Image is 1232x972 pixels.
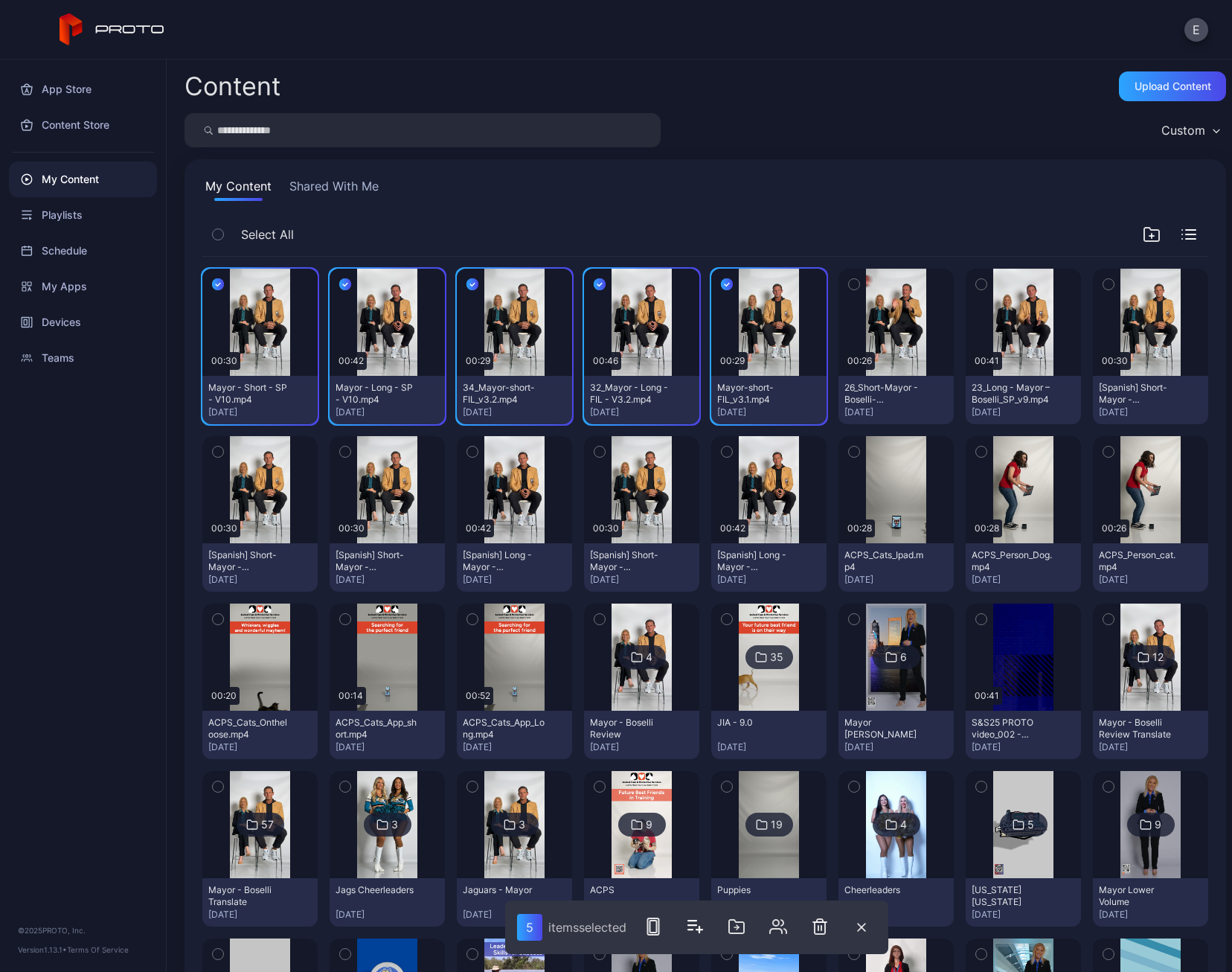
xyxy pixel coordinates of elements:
div: ACPS [590,884,672,896]
button: Shared With Me [286,177,382,201]
div: 12 [1152,650,1164,664]
div: Mayor - Long - SP - V10.mp4 [336,382,417,406]
div: 34_Mayor-short-FIL_v3.2.mp4 [463,382,545,406]
div: 26_Short-Mayor - Boselli-football_SP_v9.mp4 [844,382,926,406]
div: [DATE] [844,406,948,418]
div: Upload Content [1135,80,1211,92]
div: [DATE] [1099,741,1202,753]
div: Mayor - Short - SP - V10.mp4 [208,382,290,406]
div: Content Store [9,107,157,143]
div: ACPS_Cats_Ipad.mp4 [844,549,926,573]
div: 3 [391,818,398,831]
button: Mayor-short-FIL_v3.1.mp4[DATE] [711,376,827,424]
button: [Spanish] Short-Mayor - [PERSON_NAME]-footbal_v2(1)(4).mp4[DATE] [1093,376,1208,424]
button: Puppies[DATE] [711,878,827,927]
div: [Spanish] Short-Mayor - Boselli-footbal_v2(1)(3).mp4 [336,549,417,573]
div: [DATE] [972,909,1075,921]
div: Jaguars - Mayor [463,884,545,896]
button: Jags Cheerleaders[DATE] [330,878,445,927]
button: E [1184,18,1208,42]
button: Jaguars - Mayor[DATE] [457,878,572,927]
div: [DATE] [972,406,1075,418]
div: Mayor - Boselli Translate [208,884,290,908]
button: ACPS[DATE] [584,878,699,927]
div: 23_Long - Mayor – Boselli_SP_v9.mp4 [972,382,1053,406]
button: JIA - 9.0[DATE] [711,711,827,759]
button: 23_Long - Mayor – Boselli_SP_v9.mp4[DATE] [966,376,1081,424]
button: [Spanish] Long - Mayor - Boselli_v2(3).mp4[DATE] [457,543,572,592]
div: 5 [1027,818,1034,831]
div: 35 [770,650,783,664]
div: [Spanish] Long - Mayor - Boselli_v2(3).mp4 [463,549,545,573]
div: [DATE] [972,741,1075,753]
button: ACPS_Cats_App_Long.mp4[DATE] [457,711,572,759]
button: Mayor - Long - SP - V10.mp4[DATE] [330,376,445,424]
div: [DATE] [336,741,439,753]
button: Mayor - Boselli Translate[DATE] [202,878,318,927]
button: Mayor - Boselli Review[DATE] [584,711,699,759]
div: 57 [261,818,274,831]
div: ACPS_Cats_App_Long.mp4 [463,717,545,741]
div: [DATE] [1099,406,1202,418]
div: [DATE] [717,574,821,586]
div: item s selected [548,920,626,935]
a: Devices [9,304,157,340]
div: [Spanish] Long - Mayor - Boselli_v2(3).mp4 [717,549,799,573]
div: 19 [771,818,783,831]
button: [US_STATE] [US_STATE][DATE] [966,878,1081,927]
div: 9 [646,818,652,831]
button: ACPS_Person_cat.mp4[DATE] [1093,543,1208,592]
div: [DATE] [844,574,948,586]
div: [DATE] [336,574,439,586]
div: Cheerleaders [844,884,926,896]
div: [DATE] [844,909,948,921]
div: [DATE] [336,406,439,418]
div: 9 [1155,818,1161,831]
div: [DATE] [1099,574,1202,586]
div: [DATE] [208,574,312,586]
a: My Apps [9,269,157,304]
div: 32_Mayor - Long - FIL - V3.2.mp4 [590,382,672,406]
button: Custom [1154,113,1226,147]
button: Mayor [PERSON_NAME][DATE] [838,711,954,759]
div: 4 [900,818,907,831]
button: [Spanish] Long - Mayor - Boselli_v2(3).mp4[DATE] [711,543,827,592]
button: S&S25 PROTO video_002 - 4K.mp4[DATE] [966,711,1081,759]
button: ACPS_Person_Dog.mp4[DATE] [966,543,1081,592]
button: [Spanish] Short-Mayor - [PERSON_NAME]-footbal_v2(1)(4).mp4[DATE] [202,543,318,592]
a: Schedule [9,233,157,269]
div: [DATE] [208,406,312,418]
a: Teams [9,340,157,376]
button: Upload Content [1119,71,1226,101]
div: 5 [517,914,542,941]
button: Mayor - Short - SP - V10.mp4[DATE] [202,376,318,424]
button: ACPS_Cats_Ontheloose.mp4[DATE] [202,711,318,759]
div: [DATE] [717,741,821,753]
div: © 2025 PROTO, Inc. [18,924,148,936]
div: [DATE] [463,909,566,921]
button: 32_Mayor - Long - FIL - V3.2.mp4[DATE] [584,376,699,424]
button: Mayor Lower Volume[DATE] [1093,878,1208,927]
div: [Spanish] Short-Mayor - Boselli-footbal_v2(1)(4).mp4 [208,549,290,573]
button: 34_Mayor-short-FIL_v3.2.mp4[DATE] [457,376,572,424]
div: [DATE] [208,741,312,753]
div: ACPS_Person_cat.mp4 [1099,549,1181,573]
button: ACPS_Cats_App_short.mp4[DATE] [330,711,445,759]
div: 4 [646,650,652,664]
div: 6 [900,650,907,664]
div: S&S25 PROTO video_002 - 4K.mp4 [972,717,1053,741]
button: Cheerleaders[DATE] [838,878,954,927]
a: App Store [9,71,157,107]
div: [Spanish] Short-Mayor - Boselli-footbal_v2(1)(4).mp4 [1099,382,1181,406]
div: [DATE] [972,574,1075,586]
div: Custom [1161,123,1205,138]
span: Version 1.13.1 • [18,945,67,954]
span: Select All [241,226,294,243]
div: [DATE] [590,406,693,418]
a: My Content [9,162,157,197]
